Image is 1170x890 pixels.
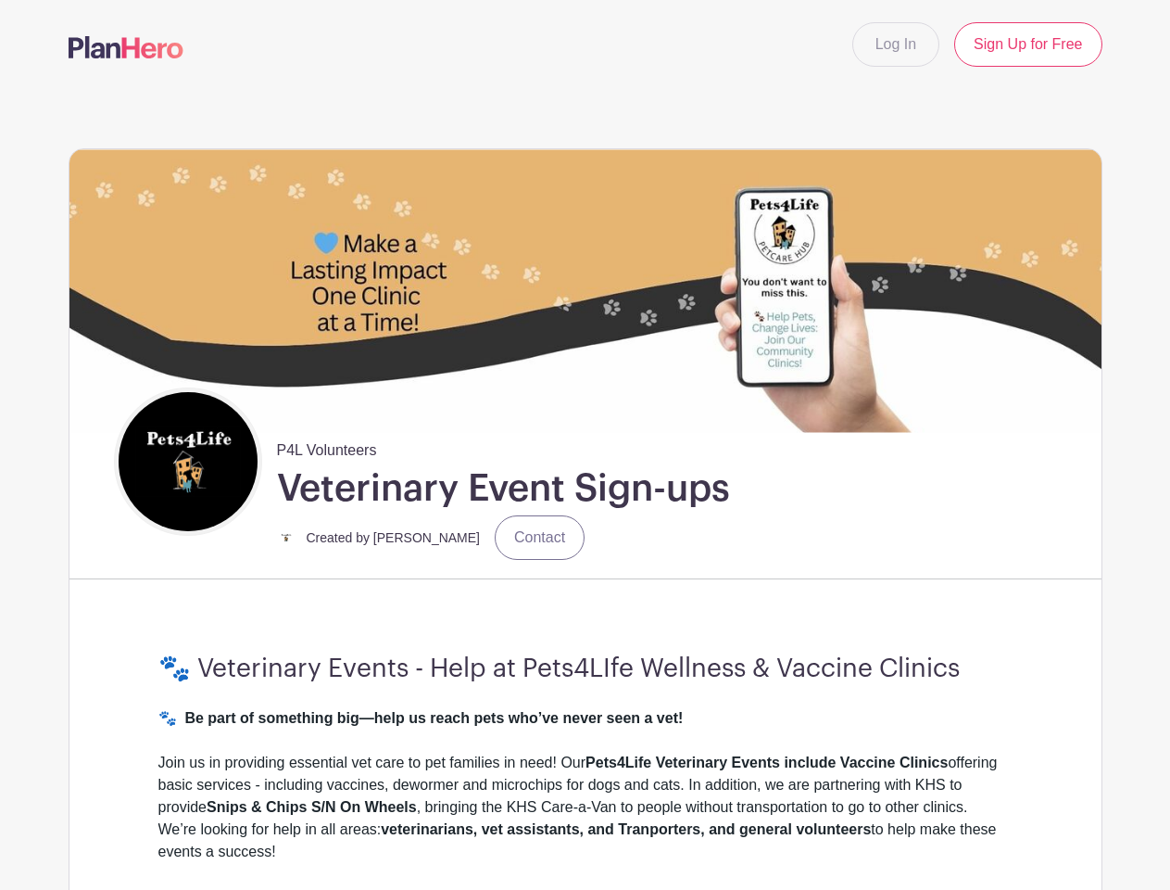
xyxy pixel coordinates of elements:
a: Log In [852,22,939,67]
strong: veterinarians, vet assistants, and Tranporters, and general volunteers [381,821,871,837]
img: 40210%20Zip%20(5).jpg [69,149,1101,432]
img: logo-507f7623f17ff9eddc593b1ce0a138ce2505c220e1c5a4e2b4648c50719b7d32.svg [69,36,183,58]
img: small%20square%20logo.jpg [277,528,296,547]
h1: Veterinary Event Sign-ups [277,465,730,512]
a: Contact [495,515,585,560]
strong: Snips & Chips S/N On Wheels [207,799,417,815]
span: P4L Volunteers [277,432,377,462]
small: Created by [PERSON_NAME] [307,530,481,545]
a: Sign Up for Free [954,22,1101,67]
strong: Pets4Life Veterinary Events include Vaccine Clinics [585,755,948,770]
div: Join us in providing essential vet care to pet families in need! Our offering basic services - in... [158,752,1013,885]
img: square%20black%20logo%20FB%20profile.jpg [119,392,258,531]
strong: 🐾 Be part of something big—help us reach pets who’ve never seen a vet! [158,710,684,726]
h3: 🐾 Veterinary Events - Help at Pets4LIfe Wellness & Vaccine Clinics [158,654,1013,685]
